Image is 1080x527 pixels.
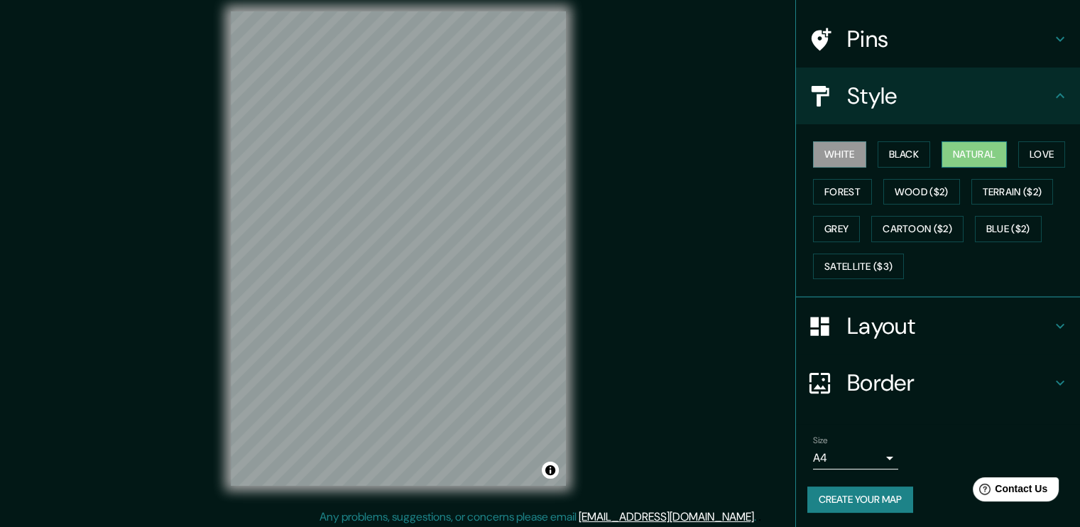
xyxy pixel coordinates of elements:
button: Grey [813,216,860,242]
button: Wood ($2) [883,179,960,205]
label: Size [813,435,828,447]
button: Blue ($2) [975,216,1042,242]
div: A4 [813,447,898,469]
h4: Pins [847,25,1052,53]
div: . [756,509,758,526]
button: Natural [942,141,1007,168]
button: Cartoon ($2) [871,216,964,242]
h4: Layout [847,312,1052,340]
iframe: Help widget launcher [954,472,1064,511]
canvas: Map [231,11,566,486]
button: Black [878,141,931,168]
button: Forest [813,179,872,205]
button: Love [1018,141,1065,168]
div: Layout [796,298,1080,354]
div: Pins [796,11,1080,67]
button: Create your map [807,487,913,513]
a: [EMAIL_ADDRESS][DOMAIN_NAME] [579,509,754,524]
p: Any problems, suggestions, or concerns please email . [320,509,756,526]
div: . [758,509,761,526]
h4: Border [847,369,1052,397]
div: Style [796,67,1080,124]
h4: Style [847,82,1052,110]
div: Border [796,354,1080,411]
button: White [813,141,866,168]
button: Terrain ($2) [971,179,1054,205]
button: Toggle attribution [542,462,559,479]
button: Satellite ($3) [813,254,904,280]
